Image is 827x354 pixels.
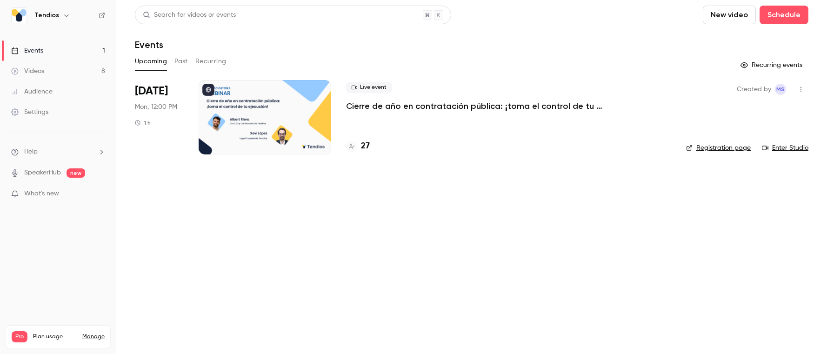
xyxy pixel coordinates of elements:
span: Created by [737,84,771,95]
a: Registration page [686,143,751,153]
span: Live event [346,82,392,93]
span: Mon, 12:00 PM [135,102,177,112]
span: MS [776,84,785,95]
li: help-dropdown-opener [11,147,105,157]
div: Events [11,46,43,55]
span: Maria Serra [775,84,786,95]
button: Recurring [195,54,227,69]
button: Schedule [760,6,808,24]
h1: Events [135,39,163,50]
span: new [67,168,85,178]
a: Cierre de año en contratación pública: ¡toma el control de tu ejecución! [346,100,625,112]
span: Pro [12,331,27,342]
a: SpeakerHub [24,168,61,178]
button: Recurring events [736,58,808,73]
h6: Tendios [34,11,59,20]
a: Enter Studio [762,143,808,153]
span: Help [24,147,38,157]
a: 27 [346,140,370,153]
div: Videos [11,67,44,76]
a: Manage [82,333,105,341]
button: New video [703,6,756,24]
span: Plan usage [33,333,77,341]
span: What's new [24,189,59,199]
h4: 27 [361,140,370,153]
div: Settings [11,107,48,117]
img: Tendios [12,8,27,23]
div: 1 h [135,119,151,127]
iframe: Noticeable Trigger [94,190,105,198]
div: Oct 20 Mon, 12:00 PM (Europe/Madrid) [135,80,184,154]
div: Search for videos or events [143,10,236,20]
button: Upcoming [135,54,167,69]
span: [DATE] [135,84,168,99]
div: Audience [11,87,53,96]
button: Past [174,54,188,69]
